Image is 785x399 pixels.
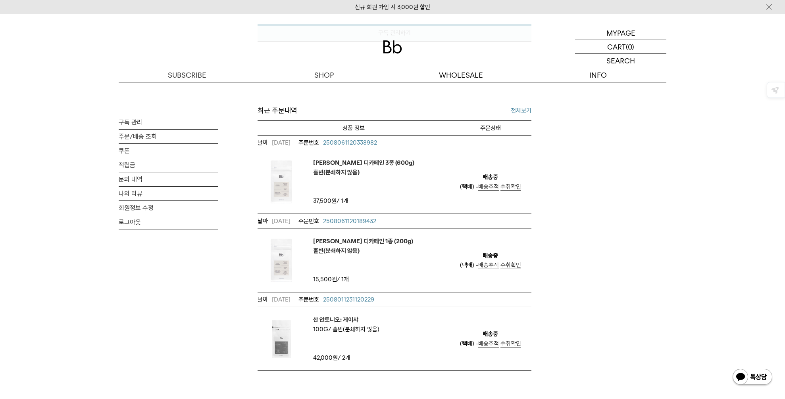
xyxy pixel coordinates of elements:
a: 로그아웃 [119,215,218,229]
a: 2508061120338982 [298,138,377,147]
th: 주문상태 [449,120,531,135]
strong: 42,000원 [313,354,338,361]
em: 배송중 [483,251,498,260]
img: 페루 카하마르카 디카페인 [258,237,305,284]
a: 신규 회원 가입 시 3,000원 할인 [355,4,430,11]
p: (0) [626,40,634,53]
p: CART [607,40,626,53]
a: 문의 내역 [119,172,218,186]
div: (택배) - [460,182,521,191]
em: 배송중 [483,329,498,339]
em: [PERSON_NAME] 디카페인 1종 (200g) 홀빈(분쇄하지 않음) [313,237,413,256]
div: (택배) - [460,260,521,270]
a: 커피 구독하기 [119,82,256,96]
span: 100g [313,326,331,333]
a: 수취확인 [500,340,521,347]
td: / 1개 [313,196,381,206]
a: [PERSON_NAME] 디카페인 3종 (600g)홀빈(분쇄하지 않음) [313,158,414,177]
span: 최근 주문내역 [258,105,297,116]
span: 홀빈(분쇄하지 않음) [333,326,379,333]
a: 주문/배송 조회 [119,130,218,143]
a: 구독 관리 [119,115,218,129]
a: 산 안토니오: 게이샤 [313,315,379,325]
span: 수취확인 [500,183,521,190]
img: 산 안토니오: 게이샤 [258,315,305,363]
a: 수취확인 [500,183,521,191]
th: 상품명/옵션 [258,120,449,135]
em: [DATE] [258,138,291,147]
em: 배송중 [483,172,498,182]
a: SUBSCRIBE [119,68,256,82]
td: / 1개 [313,275,381,284]
em: [DATE] [258,295,291,304]
a: 2508061120189432 [298,216,376,226]
a: 배송추적 [478,340,499,347]
span: 수취확인 [500,340,521,347]
p: INFO [529,68,666,82]
a: SHOP [256,68,392,82]
a: 회원정보 수정 [119,201,218,215]
a: 쿠폰 [119,144,218,158]
a: 적립금 [119,158,218,172]
span: 2508061120189432 [323,218,376,225]
div: (택배) - [460,339,521,348]
a: 나의 리뷰 [119,187,218,200]
p: SEARCH [606,54,635,68]
a: 전체보기 [511,106,531,115]
img: 카카오톡 채널 1:1 채팅 버튼 [732,368,773,387]
a: 2508011231120229 [298,295,374,304]
a: 배송추적 [478,183,499,191]
em: [PERSON_NAME] 디카페인 3종 (600g) 홀빈(분쇄하지 않음) [313,158,414,177]
span: 배송추적 [478,183,499,190]
span: 배송추적 [478,340,499,347]
a: MYPAGE [575,26,666,40]
a: 수취확인 [500,262,521,269]
img: 페루 카하마르카 디카페인 [258,158,305,206]
img: 로고 [383,40,402,53]
a: 배송추적 [478,262,499,269]
strong: 15,500원 [313,276,337,283]
span: 2508011231120229 [323,296,374,303]
td: / 2개 [313,353,381,363]
a: CART (0) [575,40,666,54]
a: [PERSON_NAME] 디카페인 1종 (200g)홀빈(분쇄하지 않음) [313,237,413,256]
p: MYPAGE [606,26,635,40]
strong: 37,500원 [313,197,337,204]
p: WHOLESALE [392,68,529,82]
span: 2508061120338982 [323,139,377,146]
em: [DATE] [258,216,291,226]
